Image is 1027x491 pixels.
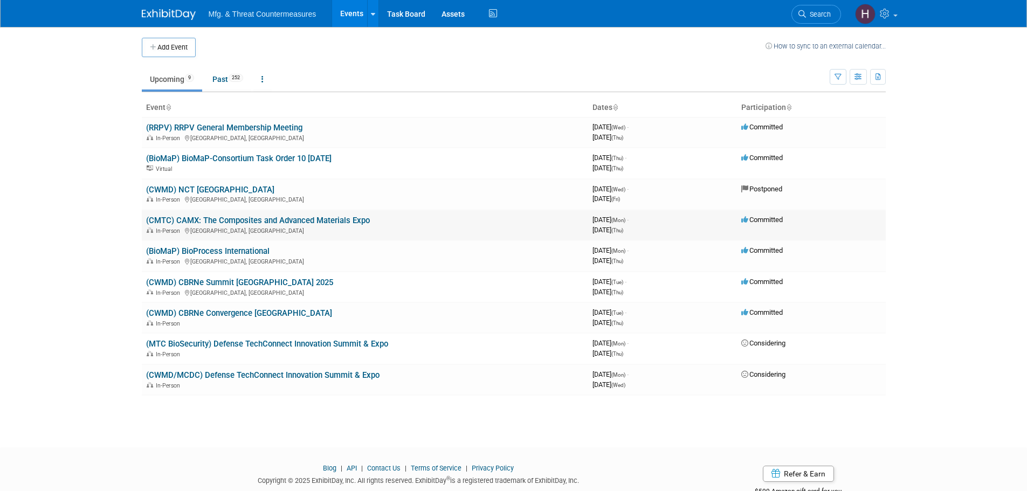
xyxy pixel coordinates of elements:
[146,278,333,287] a: (CWMD) CBRNe Summit [GEOGRAPHIC_DATA] 2025
[611,165,623,171] span: (Thu)
[741,308,783,316] span: Committed
[209,10,316,18] span: Mfg. & Threat Countermeasures
[611,227,623,233] span: (Thu)
[766,42,886,50] a: How to sync to an external calendar...
[229,74,243,82] span: 252
[142,69,202,89] a: Upcoming9
[142,99,588,117] th: Event
[592,308,626,316] span: [DATE]
[611,258,623,264] span: (Thu)
[806,10,831,18] span: Search
[611,279,623,285] span: (Tue)
[611,320,623,326] span: (Thu)
[611,186,625,192] span: (Wed)
[592,381,625,389] span: [DATE]
[741,278,783,286] span: Committed
[147,227,153,233] img: In-Person Event
[592,278,626,286] span: [DATE]
[611,155,623,161] span: (Thu)
[147,289,153,295] img: In-Person Event
[142,9,196,20] img: ExhibitDay
[147,351,153,356] img: In-Person Event
[611,248,625,254] span: (Mon)
[611,196,620,202] span: (Fri)
[146,288,584,296] div: [GEOGRAPHIC_DATA], [GEOGRAPHIC_DATA]
[402,464,409,472] span: |
[592,349,623,357] span: [DATE]
[156,351,183,358] span: In-Person
[741,123,783,131] span: Committed
[156,227,183,234] span: In-Person
[737,99,886,117] th: Participation
[625,308,626,316] span: -
[446,475,450,481] sup: ®
[367,464,401,472] a: Contact Us
[611,310,623,316] span: (Tue)
[146,226,584,234] div: [GEOGRAPHIC_DATA], [GEOGRAPHIC_DATA]
[611,351,623,357] span: (Thu)
[592,257,623,265] span: [DATE]
[156,258,183,265] span: In-Person
[611,289,623,295] span: (Thu)
[347,464,357,472] a: API
[338,464,345,472] span: |
[146,154,332,163] a: (BioMaP) BioMaP-Consortium Task Order 10 [DATE]
[146,339,388,349] a: (MTC BioSecurity) Defense TechConnect Innovation Summit & Expo
[611,372,625,378] span: (Mon)
[627,185,629,193] span: -
[146,257,584,265] div: [GEOGRAPHIC_DATA], [GEOGRAPHIC_DATA]
[592,164,623,172] span: [DATE]
[463,464,470,472] span: |
[146,133,584,142] div: [GEOGRAPHIC_DATA], [GEOGRAPHIC_DATA]
[592,319,623,327] span: [DATE]
[592,123,629,131] span: [DATE]
[611,125,625,130] span: (Wed)
[592,133,623,141] span: [DATE]
[156,320,183,327] span: In-Person
[142,38,196,57] button: Add Event
[359,464,366,472] span: |
[592,370,629,378] span: [DATE]
[323,464,336,472] a: Blog
[592,216,629,224] span: [DATE]
[627,339,629,347] span: -
[627,216,629,224] span: -
[611,135,623,141] span: (Thu)
[791,5,841,24] a: Search
[611,217,625,223] span: (Mon)
[741,370,785,378] span: Considering
[592,154,626,162] span: [DATE]
[625,154,626,162] span: -
[411,464,461,472] a: Terms of Service
[741,154,783,162] span: Committed
[147,382,153,388] img: In-Person Event
[146,370,380,380] a: (CWMD/MCDC) Defense TechConnect Innovation Summit & Expo
[611,382,625,388] span: (Wed)
[166,103,171,112] a: Sort by Event Name
[627,123,629,131] span: -
[146,216,370,225] a: (CMTC) CAMX: The Composites and Advanced Materials Expo
[627,370,629,378] span: -
[592,226,623,234] span: [DATE]
[146,308,332,318] a: (CWMD) CBRNe Convergence [GEOGRAPHIC_DATA]
[472,464,514,472] a: Privacy Policy
[588,99,737,117] th: Dates
[146,123,302,133] a: (RRPV) RRPV General Membership Meeting
[855,4,876,24] img: Hillary Hawkins
[156,135,183,142] span: In-Person
[741,246,783,254] span: Committed
[142,473,696,486] div: Copyright © 2025 ExhibitDay, Inc. All rights reserved. ExhibitDay is a registered trademark of Ex...
[592,185,629,193] span: [DATE]
[786,103,791,112] a: Sort by Participation Type
[147,135,153,140] img: In-Person Event
[627,246,629,254] span: -
[592,339,629,347] span: [DATE]
[156,382,183,389] span: In-Person
[156,196,183,203] span: In-Person
[592,246,629,254] span: [DATE]
[592,288,623,296] span: [DATE]
[592,195,620,203] span: [DATE]
[611,341,625,347] span: (Mon)
[741,339,785,347] span: Considering
[156,289,183,296] span: In-Person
